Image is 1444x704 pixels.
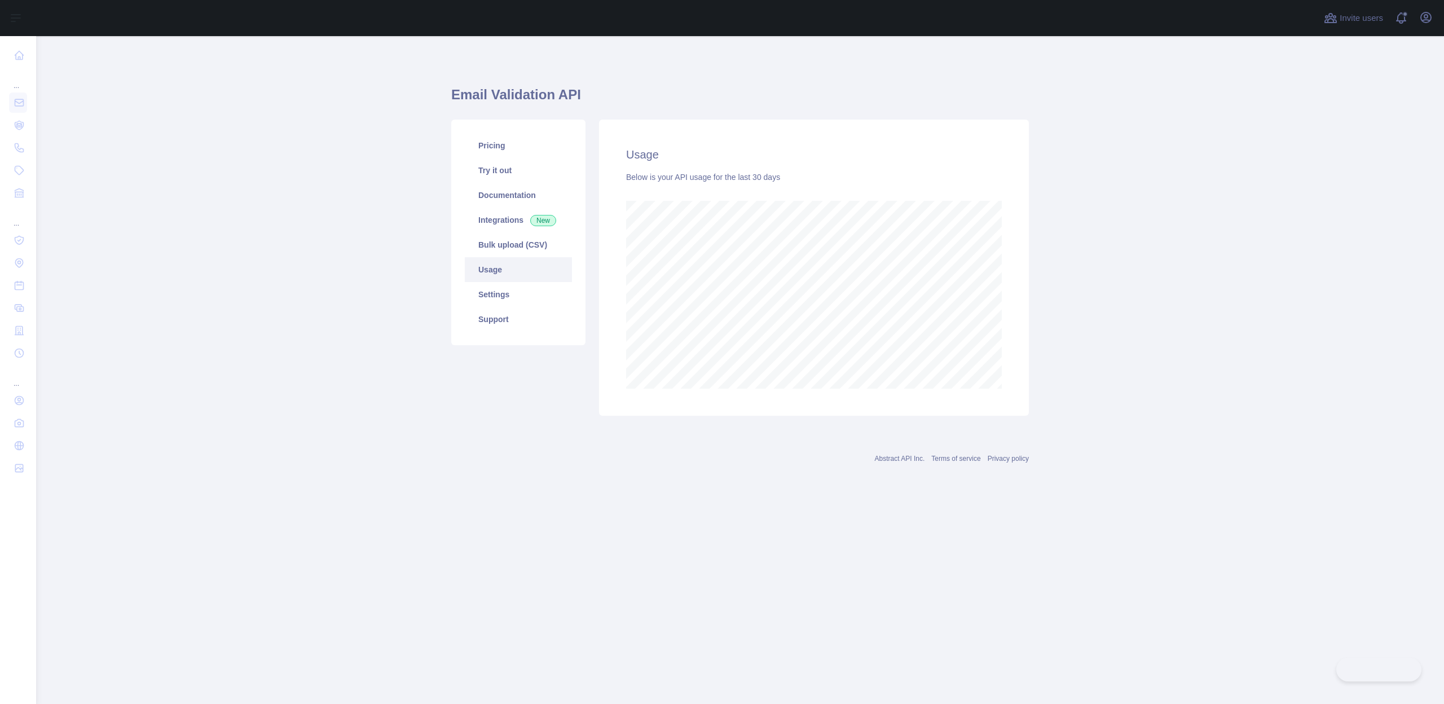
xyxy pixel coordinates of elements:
a: Bulk upload (CSV) [465,232,572,257]
a: Abstract API Inc. [875,455,925,463]
a: Try it out [465,158,572,183]
a: Support [465,307,572,332]
a: Settings [465,282,572,307]
a: Documentation [465,183,572,208]
span: New [530,215,556,226]
div: ... [9,205,27,228]
button: Invite users [1322,9,1385,27]
h1: Email Validation API [451,86,1029,113]
div: Below is your API usage for the last 30 days [626,171,1002,183]
iframe: Toggle Customer Support [1336,658,1421,681]
a: Pricing [465,133,572,158]
div: ... [9,366,27,388]
a: Usage [465,257,572,282]
div: ... [9,68,27,90]
a: Terms of service [931,455,980,463]
a: Privacy policy [988,455,1029,463]
h2: Usage [626,147,1002,162]
a: Integrations New [465,208,572,232]
span: Invite users [1340,12,1383,25]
